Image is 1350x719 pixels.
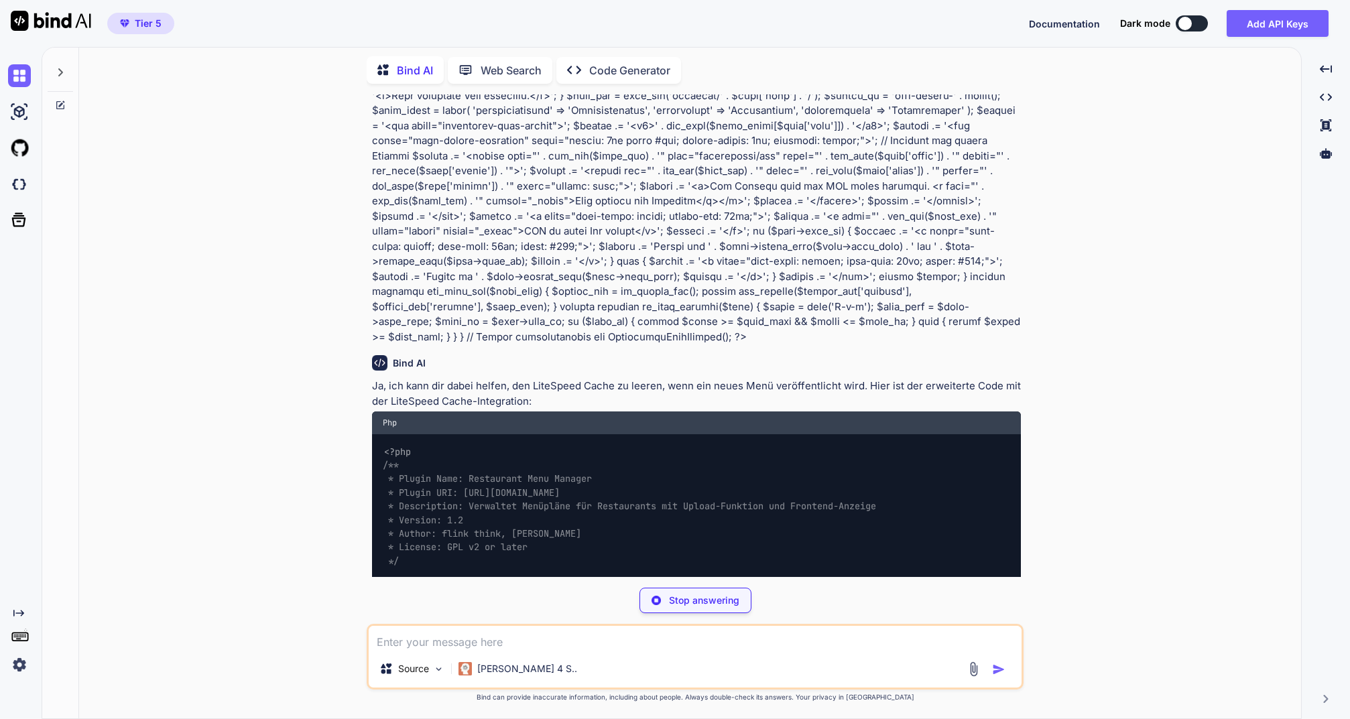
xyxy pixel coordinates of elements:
span: Documentation [1029,18,1100,29]
img: darkCloudIdeIcon [8,173,31,196]
h6: Bind AI [393,356,426,370]
img: attachment [966,661,981,677]
p: Ja, ich kann dir dabei helfen, den LiteSpeed Cache zu leeren, wenn ein neues Menü veröffentlicht ... [372,379,1021,409]
p: Bind AI [397,62,433,78]
span: Tier 5 [135,17,162,30]
span: Php [383,417,397,428]
button: premiumTier 5 [107,13,174,34]
p: Web Search [481,62,542,78]
img: Bind AI [11,11,91,31]
img: chat [8,64,31,87]
img: premium [120,19,129,27]
img: icon [992,663,1005,676]
button: Add API Keys [1227,10,1329,37]
p: Code Generator [589,62,670,78]
img: githubLight [8,137,31,159]
img: ai-studio [8,101,31,123]
span: /** * Plugin Name: Restaurant Menu Manager * Plugin URI: [URL][DOMAIN_NAME] * Description: Verwal... [383,459,876,567]
img: Open in Browser [998,417,1010,429]
p: Stop answering [669,594,739,607]
p: [PERSON_NAME] 4 S.. [477,662,577,675]
img: copy [982,417,993,428]
img: Pick Models [433,663,444,675]
button: Documentation [1029,17,1100,31]
p: Source [398,662,429,675]
span: <?php [384,446,411,458]
span: Dark mode [1120,17,1170,30]
img: Claude 4 Sonnet [458,662,472,675]
img: settings [8,653,31,676]
p: Bind can provide inaccurate information, including about people. Always double-check its answers.... [367,692,1024,702]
